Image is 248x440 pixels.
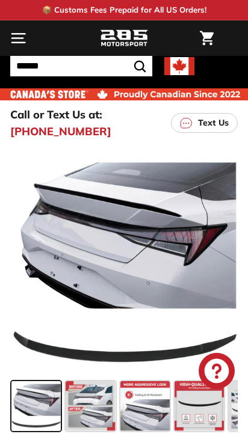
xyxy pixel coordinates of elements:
a: Text Us [171,113,238,133]
p: Call or Text Us at: [10,106,102,123]
input: Search [10,56,152,76]
a: [PHONE_NUMBER] [10,123,111,139]
p: 📦 Customs Fees Prepaid for All US Orders! [42,4,206,16]
p: Text Us [198,117,229,129]
a: Cart [194,21,220,55]
img: Logo_285_Motorsport_areodynamics_components [100,28,148,49]
inbox-online-store-chat: Shopify online store chat [195,353,238,392]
